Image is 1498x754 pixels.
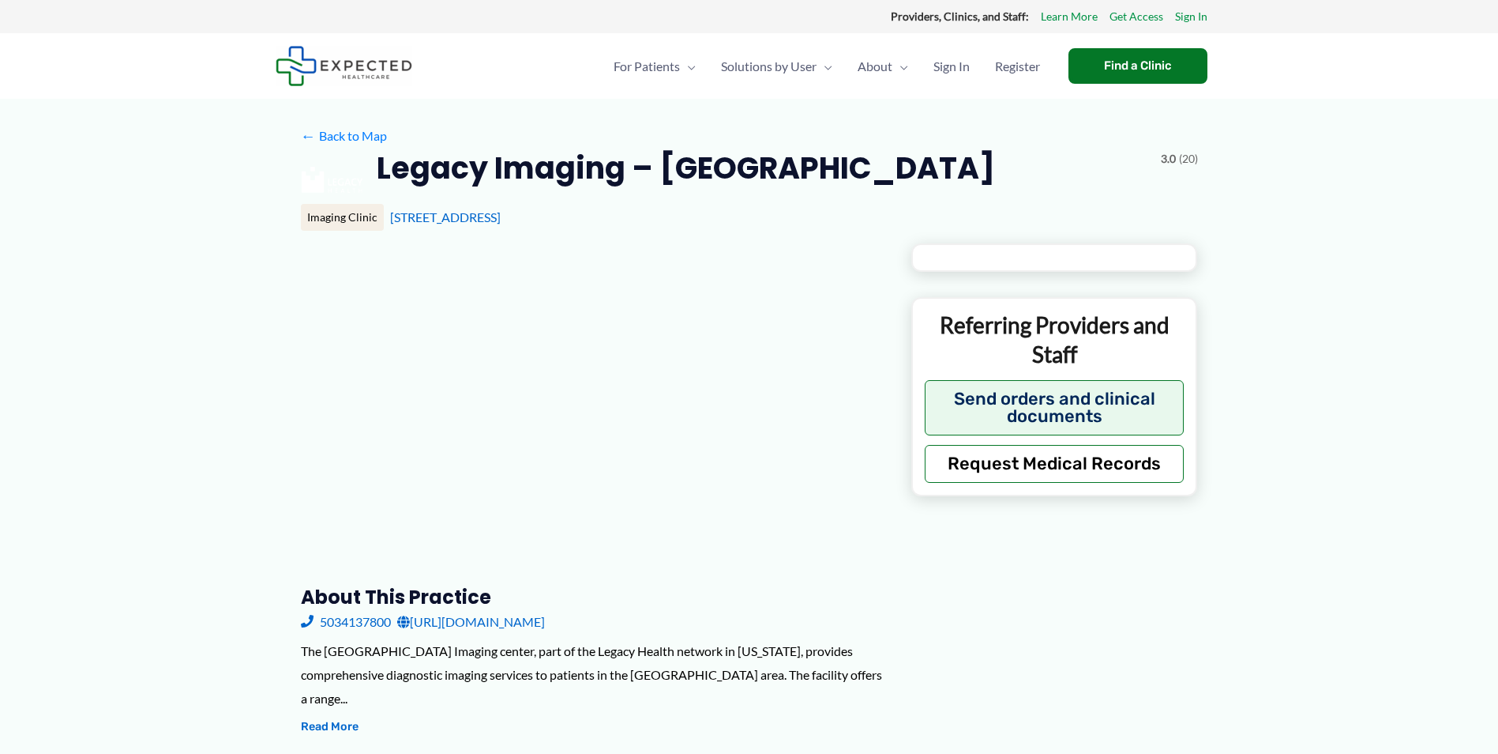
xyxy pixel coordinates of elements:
[817,39,832,94] span: Menu Toggle
[891,9,1029,23] strong: Providers, Clinics, and Staff:
[1041,6,1098,27] a: Learn More
[301,610,391,634] a: 5034137800
[301,585,886,609] h3: About this practice
[614,39,680,94] span: For Patients
[845,39,921,94] a: AboutMenu Toggle
[708,39,845,94] a: Solutions by UserMenu Toggle
[925,445,1185,483] button: Request Medical Records
[892,39,908,94] span: Menu Toggle
[1161,149,1176,169] span: 3.0
[680,39,696,94] span: Menu Toggle
[301,718,359,737] button: Read More
[301,639,886,710] div: The [GEOGRAPHIC_DATA] Imaging center, part of the Legacy Health network in [US_STATE], provides c...
[397,610,545,634] a: [URL][DOMAIN_NAME]
[301,128,316,143] span: ←
[390,209,501,224] a: [STREET_ADDRESS]
[925,380,1185,435] button: Send orders and clinical documents
[1175,6,1207,27] a: Sign In
[1068,48,1207,84] a: Find a Clinic
[995,39,1040,94] span: Register
[858,39,892,94] span: About
[601,39,708,94] a: For PatientsMenu Toggle
[982,39,1053,94] a: Register
[721,39,817,94] span: Solutions by User
[1179,149,1198,169] span: (20)
[925,311,1185,368] p: Referring Providers and Staff
[377,149,995,187] h2: Legacy Imaging – [GEOGRAPHIC_DATA]
[921,39,982,94] a: Sign In
[301,124,387,148] a: ←Back to Map
[1109,6,1163,27] a: Get Access
[301,204,384,231] div: Imaging Clinic
[933,39,970,94] span: Sign In
[276,46,412,86] img: Expected Healthcare Logo - side, dark font, small
[601,39,1053,94] nav: Primary Site Navigation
